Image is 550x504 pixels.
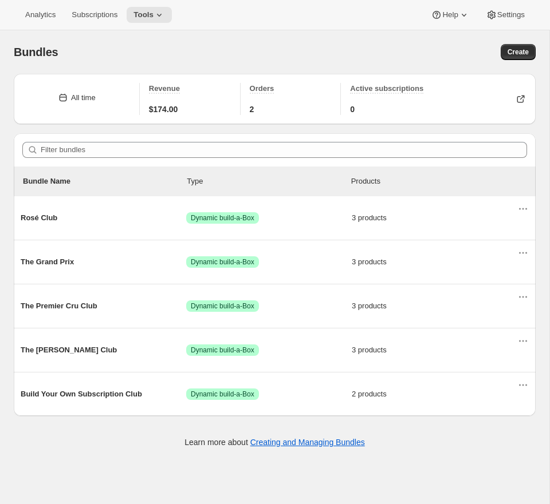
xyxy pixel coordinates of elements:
[191,257,254,267] span: Dynamic build-a-Box
[515,289,531,305] button: Actions for The Premier Cru Club
[23,176,187,187] p: Bundle Name
[250,104,254,115] span: 2
[149,84,180,93] span: Revenue
[352,300,517,312] span: 3 products
[352,212,517,224] span: 3 products
[21,256,186,268] span: The Grand Prix
[133,10,154,19] span: Tools
[21,212,186,224] span: Rosé Club
[350,84,423,93] span: Active subscriptions
[350,104,355,115] span: 0
[352,344,517,356] span: 3 products
[497,10,525,19] span: Settings
[250,438,365,447] a: Creating and Managing Bundles
[191,346,254,355] span: Dynamic build-a-Box
[424,7,476,23] button: Help
[187,176,351,187] div: Type
[515,377,531,393] button: Actions for Build Your Own Subscription Club
[184,436,364,448] p: Learn more about
[14,46,58,58] span: Bundles
[442,10,458,19] span: Help
[191,213,254,223] span: Dynamic build-a-Box
[65,7,124,23] button: Subscriptions
[352,256,517,268] span: 3 products
[21,300,186,312] span: The Premier Cru Club
[25,10,56,19] span: Analytics
[352,388,517,400] span: 2 products
[515,245,531,261] button: Actions for The Grand Prix
[508,47,529,57] span: Create
[127,7,172,23] button: Tools
[479,7,532,23] button: Settings
[515,333,531,349] button: Actions for The Hunt Club
[351,176,515,187] div: Products
[21,388,186,400] span: Build Your Own Subscription Club
[72,10,117,19] span: Subscriptions
[191,390,254,399] span: Dynamic build-a-Box
[515,201,531,217] button: Actions for Rosé Club
[21,344,186,356] span: The [PERSON_NAME] Club
[250,84,274,93] span: Orders
[149,104,178,115] span: $174.00
[41,142,527,158] input: Filter bundles
[71,92,96,104] div: All time
[18,7,62,23] button: Analytics
[191,301,254,311] span: Dynamic build-a-Box
[501,44,536,60] button: Create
